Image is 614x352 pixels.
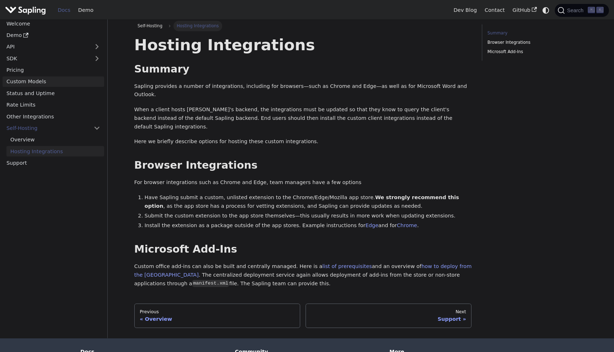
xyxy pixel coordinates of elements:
[140,316,295,322] div: Overview
[134,137,472,146] p: Here we briefly describe options for hosting these custom integrations.
[588,7,595,13] kbd: ⌘
[3,30,104,41] a: Demo
[134,159,472,172] h2: Browser Integrations
[3,100,104,110] a: Rate Limits
[134,304,472,328] nav: Docs pages
[140,309,295,315] div: Previous
[134,63,472,76] h2: Summary
[3,65,104,75] a: Pricing
[134,21,166,31] span: Self-Hosting
[541,5,551,15] button: Switch between dark and light mode (currently system mode)
[134,178,472,187] p: For browser integrations such as Chrome and Edge, team managers have a few options
[450,5,480,16] a: Dev Blog
[3,88,104,98] a: Status and Uptime
[145,193,472,211] li: Have Sapling submit a custom, unlisted extension to the Chrome/Edge/Mozilla app store. , as the a...
[5,5,46,15] img: Sapling.ai
[3,76,104,87] a: Custom Models
[306,304,472,328] a: NextSupport
[488,48,585,55] a: Microsoft Add-Ins
[3,18,104,29] a: Welcome
[134,263,472,278] a: how to deploy from the [GEOGRAPHIC_DATA]
[74,5,97,16] a: Demo
[54,5,74,16] a: Docs
[596,7,604,13] kbd: K
[90,53,104,64] button: Expand sidebar category 'SDK'
[3,53,90,64] a: SDK
[3,42,90,52] a: API
[134,21,472,31] nav: Breadcrumbs
[3,158,104,168] a: Support
[366,222,378,228] a: Edge
[173,21,222,31] span: Hosting Integrations
[488,30,585,37] a: Summary
[3,111,104,122] a: Other Integrations
[192,280,229,287] code: manifest.xml
[481,5,509,16] a: Contact
[90,42,104,52] button: Expand sidebar category 'API'
[134,105,472,131] p: When a client hosts [PERSON_NAME]'s backend, the integrations must be updated so that they know t...
[3,123,104,133] a: Self-Hosting
[311,316,466,322] div: Support
[134,262,472,288] p: Custom office add-ins can also be built and centrally managed. Here is a and an overview of . The...
[397,222,417,228] a: Chrome
[145,212,472,220] li: Submit the custom extension to the app store themselves—this usually results in more work when up...
[134,243,472,256] h2: Microsoft Add-Ins
[134,35,472,55] h1: Hosting Integrations
[5,5,48,15] a: Sapling.ai
[145,194,459,209] strong: We strongly recommend this option
[322,263,372,269] a: list of prerequisites
[311,309,466,315] div: Next
[508,5,540,16] a: GitHub
[565,8,588,13] span: Search
[134,82,472,99] p: Sapling provides a number of integrations, including for browsers—such as Chrome and Edge—as well...
[555,4,609,17] button: Search (Command+K)
[488,39,585,46] a: Browser Integrations
[6,135,104,145] a: Overview
[145,221,472,230] li: Install the extension as a package outside of the app stores. Example instructions for and for .
[134,304,301,328] a: PreviousOverview
[6,146,104,156] a: Hosting Integrations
